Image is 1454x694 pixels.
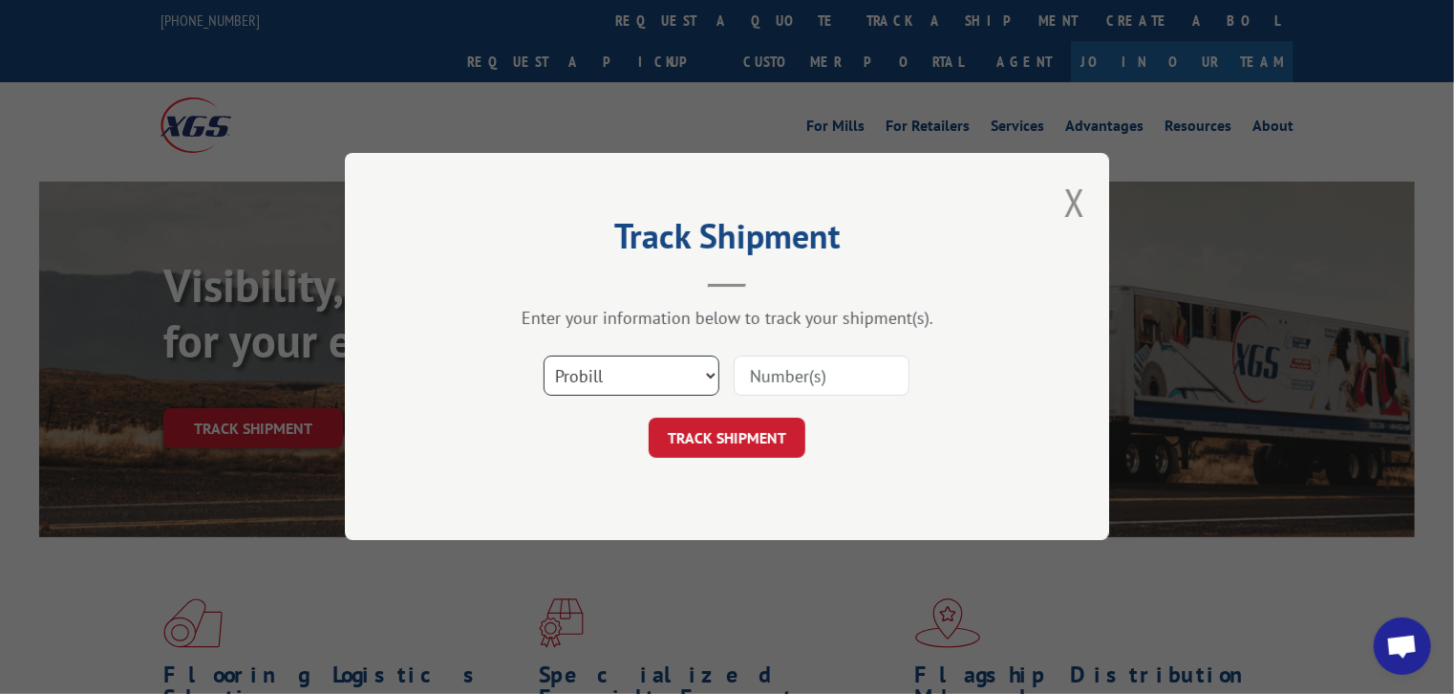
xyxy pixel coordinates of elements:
button: Close modal [1064,177,1085,228]
div: Open chat [1374,618,1431,675]
button: TRACK SHIPMENT [649,419,805,459]
input: Number(s) [734,357,909,397]
div: Enter your information below to track your shipment(s). [440,308,1014,330]
h2: Track Shipment [440,223,1014,259]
